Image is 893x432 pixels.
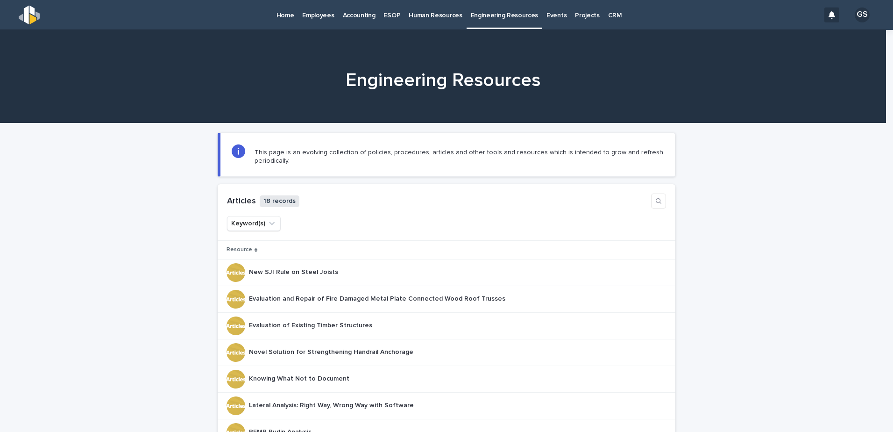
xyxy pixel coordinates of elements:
[218,259,675,286] tr: New SJI Rule on Steel JoistsNew SJI Rule on Steel Joists
[249,346,415,356] p: Novel Solution for Strengthening Handrail Anchorage
[19,6,40,24] img: s5b5MGTdWwFoU4EDV7nw
[249,266,340,276] p: New SJI Rule on Steel Joists
[227,245,252,255] p: Resource
[249,320,374,330] p: Evaluation of Existing Timber Structures
[855,7,870,22] div: GS
[214,69,672,92] h1: Engineering Resources
[249,293,507,303] p: Evaluation and Repair of Fire Damaged Metal Plate Connected Wood Roof Trusses
[218,392,675,419] tr: Lateral Analysis: Right Way, Wrong Way with SoftwareLateral Analysis: Right Way, Wrong Way with S...
[255,148,664,165] p: This page is an evolving collection of policies, procedures, articles and other tools and resourc...
[218,339,675,366] tr: Novel Solution for Strengthening Handrail AnchorageNovel Solution for Strengthening Handrail Anch...
[249,400,416,410] p: Lateral Analysis: Right Way, Wrong Way with Software
[260,195,299,207] p: 18 records
[218,312,675,339] tr: Evaluation of Existing Timber StructuresEvaluation of Existing Timber Structures
[227,196,256,207] h1: Articles
[218,286,675,312] tr: Evaluation and Repair of Fire Damaged Metal Plate Connected Wood Roof TrussesEvaluation and Repai...
[218,366,675,392] tr: Knowing What Not to DocumentKnowing What Not to Document
[227,216,281,231] button: Keyword(s)
[249,373,351,383] p: Knowing What Not to Document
